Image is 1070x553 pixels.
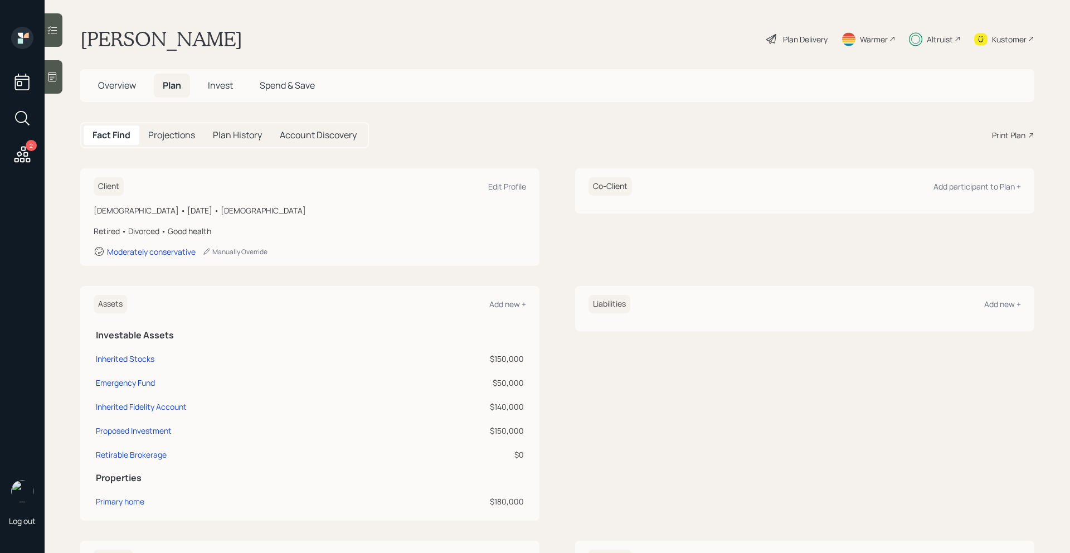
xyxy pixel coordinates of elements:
[489,299,526,309] div: Add new +
[213,130,262,140] h5: Plan History
[93,130,130,140] h5: Fact Find
[80,27,242,51] h1: [PERSON_NAME]
[98,79,136,91] span: Overview
[992,129,1025,141] div: Print Plan
[26,140,37,151] div: 2
[927,33,953,45] div: Altruist
[202,247,267,256] div: Manually Override
[488,181,526,192] div: Edit Profile
[96,330,524,341] h5: Investable Assets
[96,377,155,389] div: Emergency Fund
[96,496,144,507] div: Primary home
[404,353,524,365] div: $150,000
[404,377,524,389] div: $50,000
[404,449,524,460] div: $0
[783,33,828,45] div: Plan Delivery
[208,79,233,91] span: Invest
[96,449,167,460] div: Retirable Brokerage
[404,401,524,413] div: $140,000
[860,33,888,45] div: Warmer
[933,181,1021,192] div: Add participant to Plan +
[260,79,315,91] span: Spend & Save
[984,299,1021,309] div: Add new +
[94,225,526,237] div: Retired • Divorced • Good health
[163,79,181,91] span: Plan
[404,425,524,436] div: $150,000
[107,246,196,257] div: Moderately conservative
[9,516,36,526] div: Log out
[96,401,187,413] div: Inherited Fidelity Account
[280,130,357,140] h5: Account Discovery
[11,480,33,502] img: michael-russo-headshot.png
[588,177,632,196] h6: Co-Client
[96,353,154,365] div: Inherited Stocks
[148,130,195,140] h5: Projections
[94,177,124,196] h6: Client
[96,425,172,436] div: Proposed Investment
[992,33,1027,45] div: Kustomer
[94,295,127,313] h6: Assets
[404,496,524,507] div: $180,000
[588,295,630,313] h6: Liabilities
[94,205,526,216] div: [DEMOGRAPHIC_DATA] • [DATE] • [DEMOGRAPHIC_DATA]
[96,473,524,483] h5: Properties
